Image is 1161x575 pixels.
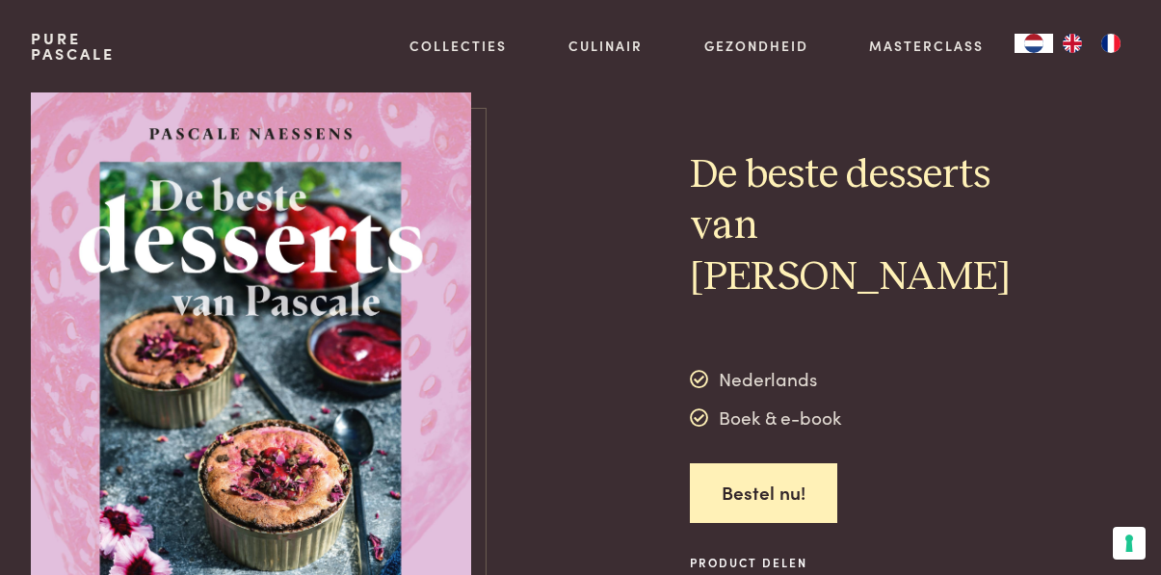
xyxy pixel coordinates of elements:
[704,36,808,56] a: Gezondheid
[690,404,841,432] div: Boek & e-book
[690,365,841,394] div: Nederlands
[409,36,507,56] a: Collecties
[690,554,829,571] span: Product delen
[1015,34,1130,53] aside: Language selected: Nederlands
[690,463,837,524] a: Bestel nu!
[568,36,643,56] a: Culinair
[1053,34,1130,53] ul: Language list
[1113,527,1146,560] button: Uw voorkeuren voor toestemming voor trackingtechnologieën
[690,150,1036,303] h2: De beste desserts van [PERSON_NAME]
[31,31,115,62] a: PurePascale
[869,36,984,56] a: Masterclass
[1015,34,1053,53] div: Language
[1092,34,1130,53] a: FR
[1053,34,1092,53] a: EN
[1015,34,1053,53] a: NL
